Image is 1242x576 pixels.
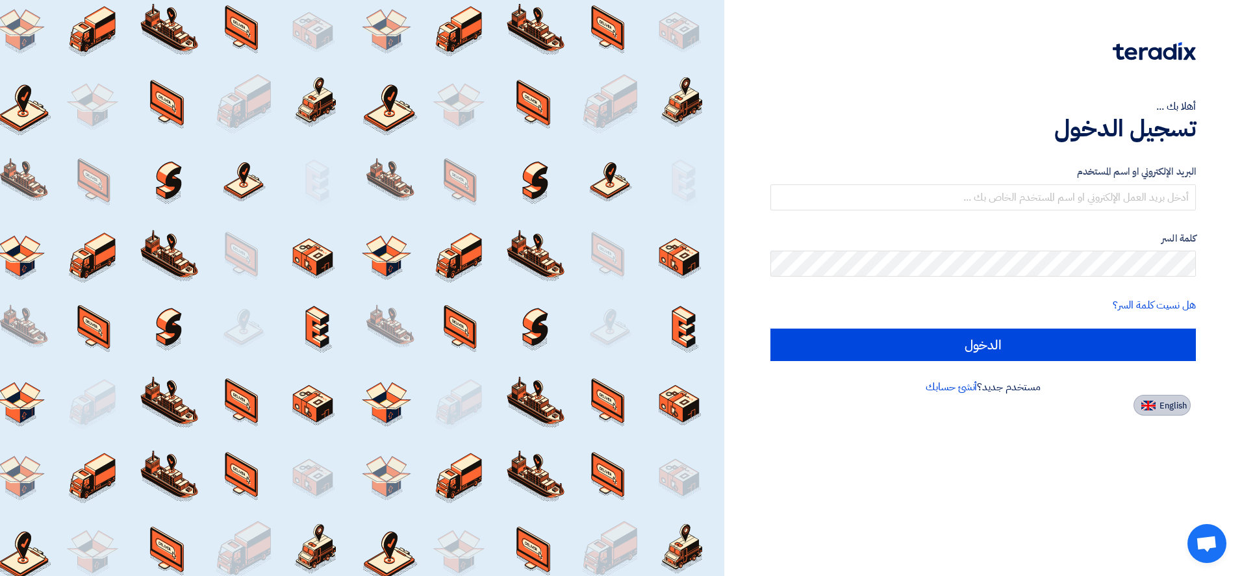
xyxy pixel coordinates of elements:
[1134,395,1191,416] button: English
[926,379,977,395] a: أنشئ حسابك
[1160,401,1187,410] span: English
[1113,42,1196,60] img: Teradix logo
[1113,297,1196,313] a: هل نسيت كلمة السر؟
[1187,524,1226,563] a: Open chat
[770,164,1196,179] label: البريد الإلكتروني او اسم المستخدم
[770,329,1196,361] input: الدخول
[770,379,1196,395] div: مستخدم جديد؟
[1141,401,1156,410] img: en-US.png
[770,184,1196,210] input: أدخل بريد العمل الإلكتروني او اسم المستخدم الخاص بك ...
[770,231,1196,246] label: كلمة السر
[770,99,1196,114] div: أهلا بك ...
[770,114,1196,143] h1: تسجيل الدخول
